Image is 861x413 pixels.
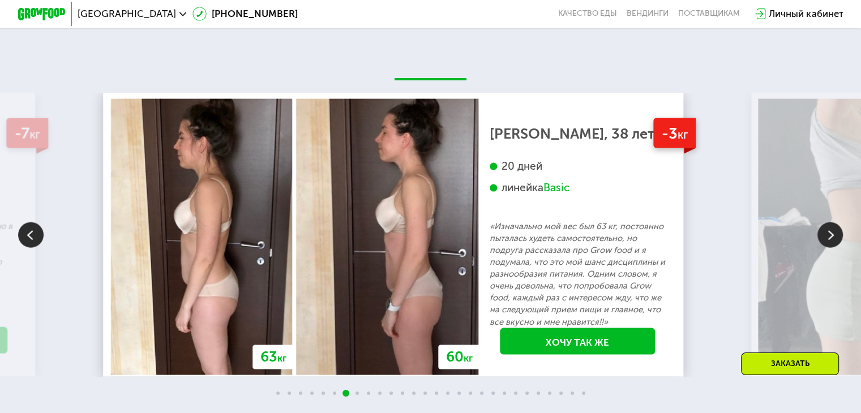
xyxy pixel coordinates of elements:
[438,345,480,369] div: 60
[277,352,286,364] span: кг
[252,345,294,369] div: 63
[18,222,44,248] img: Slide left
[463,352,472,364] span: кг
[490,221,665,328] p: «Изначально мой вес был 63 кг, постоянно пыталась худеть самостоятельно, но подруга рассказала пр...
[6,118,48,148] div: -7
[29,128,40,141] span: кг
[769,7,843,21] div: Личный кабинет
[490,160,665,173] div: 20 дней
[678,9,740,19] div: поставщикам
[627,9,669,19] a: Вендинги
[543,181,569,195] div: Basic
[558,9,617,19] a: Качество еды
[817,222,843,248] img: Slide right
[490,128,665,140] div: [PERSON_NAME], 38 лет
[192,7,298,21] a: [PHONE_NUMBER]
[653,118,696,148] div: -3
[741,352,839,375] div: Заказать
[500,328,656,355] a: Хочу так же
[78,9,176,19] span: [GEOGRAPHIC_DATA]
[678,128,688,141] span: кг
[490,181,665,195] div: линейка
